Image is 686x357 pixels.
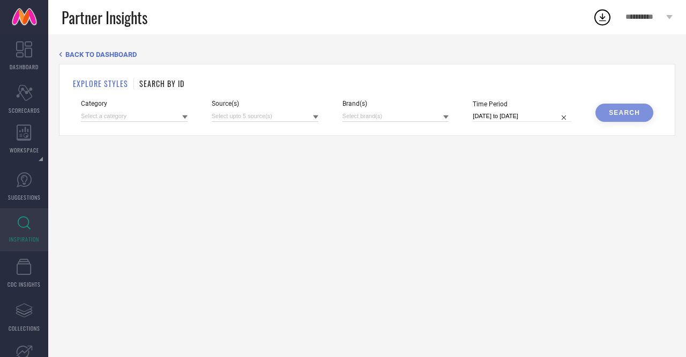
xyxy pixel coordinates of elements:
span: Category [81,100,188,107]
div: Open download list [593,8,612,27]
span: INSPIRATION [9,235,39,243]
span: Brand(s) [342,100,449,107]
span: SUGGESTIONS [8,193,41,201]
input: Select time period [473,111,571,122]
h1: SEARCH BY ID [139,78,184,89]
input: Select a category [81,111,188,122]
h1: EXPLORE STYLES [73,78,128,89]
span: DASHBOARD [10,63,39,71]
span: BACK TO DASHBOARD [65,50,137,59]
span: Time Period [473,100,571,108]
input: Select upto 5 source(s) [212,111,318,122]
span: COLLECTIONS [9,324,40,332]
span: Partner Insights [62,6,147,28]
div: Back TO Dashboard [59,50,675,59]
span: CDC INSIGHTS [8,280,41,288]
span: WORKSPACE [10,146,39,154]
input: Select brand(s) [342,111,449,122]
span: SCORECARDS [9,106,40,114]
span: Source(s) [212,100,318,107]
